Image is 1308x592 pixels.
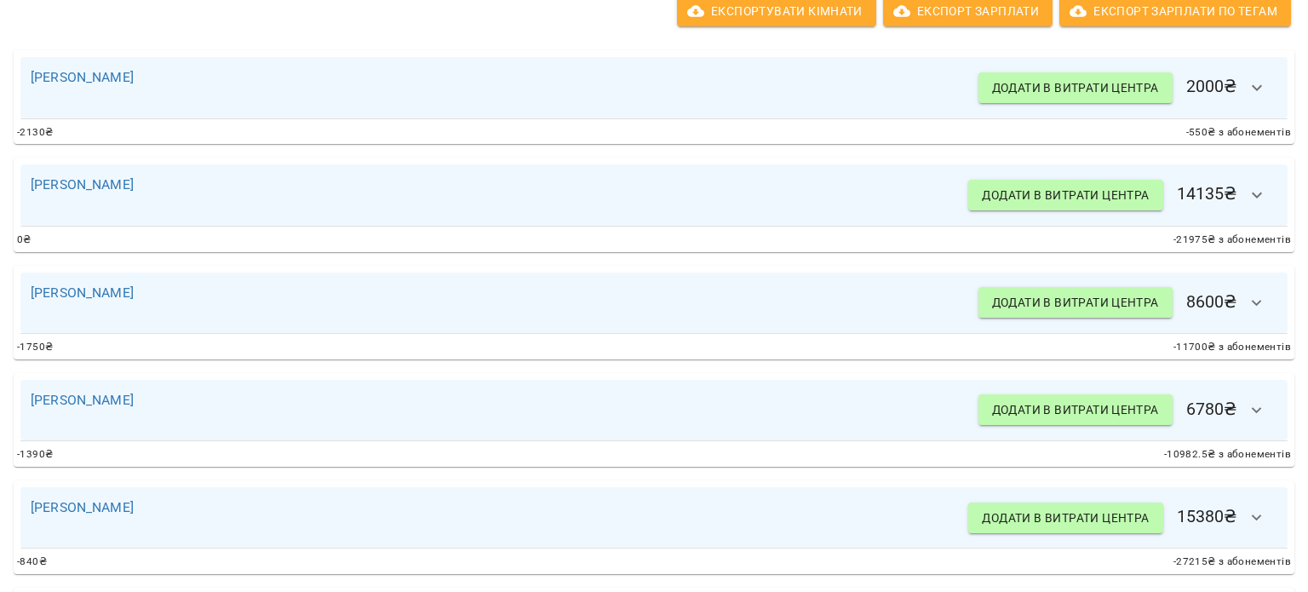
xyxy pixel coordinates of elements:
[17,232,32,249] span: 0 ₴
[968,503,1162,533] button: Додати в витрати центра
[17,446,53,463] span: -1390 ₴
[978,287,1173,318] button: Додати в витрати центра
[968,180,1162,210] button: Додати в витрати центра
[691,1,863,21] span: Експортувати кімнати
[17,554,47,571] span: -840 ₴
[992,292,1159,313] span: Додати в витрати центра
[31,499,134,515] a: [PERSON_NAME]
[992,78,1159,98] span: Додати в витрати центра
[982,185,1149,205] span: Додати в витрати центра
[968,175,1277,216] h6: 14135 ₴
[1173,232,1291,249] span: -21975 ₴ з абонементів
[31,176,134,193] a: [PERSON_NAME]
[1173,339,1291,356] span: -11700 ₴ з абонементів
[31,69,134,85] a: [PERSON_NAME]
[982,508,1149,528] span: Додати в витрати центра
[992,399,1159,420] span: Додати в витрати центра
[1173,554,1291,571] span: -27215 ₴ з абонементів
[1073,1,1277,21] span: Експорт Зарплати по тегам
[31,285,134,301] a: [PERSON_NAME]
[17,339,53,356] span: -1750 ₴
[978,67,1277,108] h6: 2000 ₴
[978,72,1173,103] button: Додати в витрати центра
[978,394,1173,425] button: Додати в витрати центра
[31,392,134,408] a: [PERSON_NAME]
[978,390,1277,431] h6: 6780 ₴
[1164,446,1291,463] span: -10982.5 ₴ з абонементів
[968,497,1277,538] h6: 15380 ₴
[17,124,53,141] span: -2130 ₴
[1186,124,1292,141] span: -550 ₴ з абонементів
[897,1,1039,21] span: Експорт Зарплати
[978,283,1277,324] h6: 8600 ₴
